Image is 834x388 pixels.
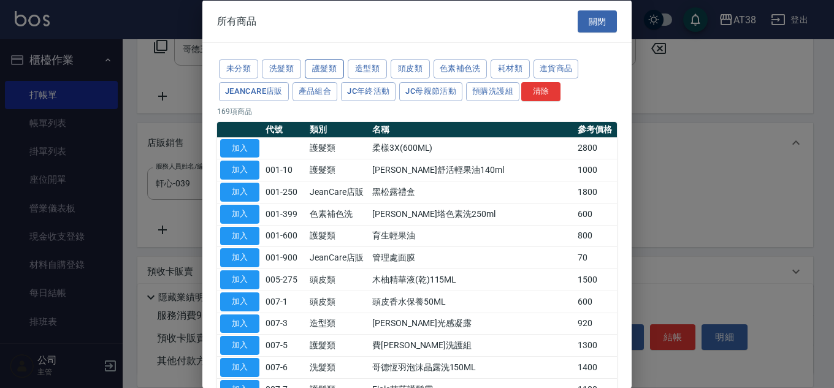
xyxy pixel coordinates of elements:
td: 1400 [575,356,617,378]
td: 護髮類 [307,159,369,181]
td: 色素補色洗 [307,203,369,225]
td: 001-250 [262,181,307,203]
td: [PERSON_NAME]光感凝露 [369,313,575,335]
button: 產品組合 [293,82,338,101]
button: 造型類 [348,59,387,78]
td: 哥德恆羽泡沫晶露洗150ML [369,356,575,378]
button: 加入 [220,292,259,311]
td: 001-10 [262,159,307,181]
td: 007-6 [262,356,307,378]
td: 1500 [575,268,617,291]
td: 黑松露禮盒 [369,181,575,203]
td: [PERSON_NAME]塔色素洗250ml [369,203,575,225]
td: 600 [575,203,617,225]
td: 70 [575,246,617,268]
p: 169 項商品 [217,105,617,116]
button: 關閉 [578,10,617,32]
td: 木柚精華液(乾)115ML [369,268,575,291]
th: 參考價格 [575,121,617,137]
button: 加入 [220,314,259,333]
th: 名稱 [369,121,575,137]
button: 加入 [220,358,259,377]
button: 加入 [220,226,259,245]
td: 001-399 [262,203,307,225]
td: 洗髮類 [307,356,369,378]
button: JeanCare店販 [219,82,289,101]
td: 1300 [575,334,617,356]
button: 加入 [220,204,259,223]
td: 柔樣3X(600ML) [369,137,575,159]
td: JeanCare店販 [307,181,369,203]
td: 800 [575,225,617,247]
button: JC母親節活動 [399,82,462,101]
td: 護髮類 [307,137,369,159]
button: 加入 [220,270,259,289]
button: 色素補色洗 [434,59,487,78]
td: 護髮類 [307,225,369,247]
td: 007-3 [262,313,307,335]
button: 加入 [220,139,259,158]
td: 頭皮類 [307,291,369,313]
td: 920 [575,313,617,335]
td: 頭皮香水保養50ML [369,291,575,313]
button: 預購洗護組 [466,82,519,101]
td: 造型類 [307,313,369,335]
button: 耗材類 [491,59,530,78]
button: 洗髮類 [262,59,301,78]
td: 1800 [575,181,617,203]
td: [PERSON_NAME]舒活輕果油140ml [369,159,575,181]
td: 007-1 [262,291,307,313]
button: 清除 [521,82,560,101]
td: 001-900 [262,246,307,268]
button: 加入 [220,336,259,355]
td: 005-275 [262,268,307,291]
button: 加入 [220,248,259,267]
td: 費[PERSON_NAME]洗護組 [369,334,575,356]
button: 加入 [220,183,259,202]
td: 2800 [575,137,617,159]
td: 育生輕果油 [369,225,575,247]
button: 進貨商品 [534,59,579,78]
button: 未分類 [219,59,258,78]
span: 所有商品 [217,15,256,27]
td: 護髮類 [307,334,369,356]
td: 頭皮類 [307,268,369,291]
th: 代號 [262,121,307,137]
button: 頭皮類 [391,59,430,78]
td: 001-600 [262,225,307,247]
td: 600 [575,291,617,313]
td: 007-5 [262,334,307,356]
td: 1000 [575,159,617,181]
button: JC年終活動 [341,82,396,101]
th: 類別 [307,121,369,137]
td: JeanCare店販 [307,246,369,268]
td: 管理處面膜 [369,246,575,268]
button: 加入 [220,161,259,180]
button: 護髮類 [305,59,344,78]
